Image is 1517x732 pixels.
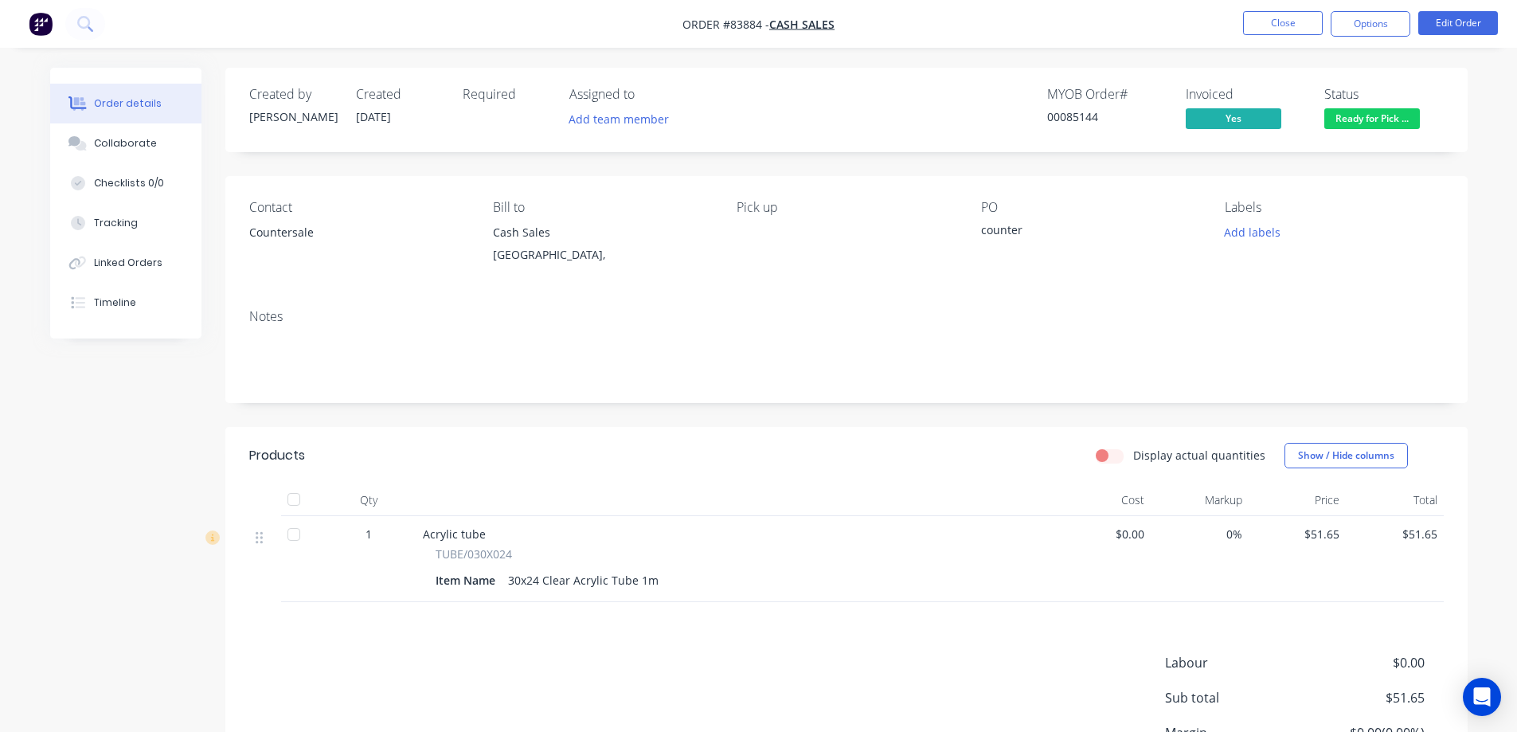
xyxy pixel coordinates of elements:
[1243,11,1323,35] button: Close
[1463,678,1501,716] div: Open Intercom Messenger
[1165,688,1307,707] span: Sub total
[94,176,164,190] div: Checklists 0/0
[493,221,711,272] div: Cash Sales[GEOGRAPHIC_DATA],
[569,108,678,130] button: Add team member
[1331,11,1410,37] button: Options
[423,526,486,542] span: Acrylic tube
[366,526,372,542] span: 1
[1047,87,1167,102] div: MYOB Order #
[249,108,337,125] div: [PERSON_NAME]
[50,123,201,163] button: Collaborate
[50,84,201,123] button: Order details
[1306,653,1424,672] span: $0.00
[1418,11,1498,35] button: Edit Order
[94,256,162,270] div: Linked Orders
[1054,484,1151,516] div: Cost
[356,87,444,102] div: Created
[249,221,467,272] div: Countersale
[1133,447,1265,464] label: Display actual quantities
[502,569,665,592] div: 30x24 Clear Acrylic Tube 1m
[1324,108,1420,132] button: Ready for Pick ...
[249,446,305,465] div: Products
[249,200,467,215] div: Contact
[1346,484,1444,516] div: Total
[1047,108,1167,125] div: 00085144
[436,569,502,592] div: Item Name
[737,200,955,215] div: Pick up
[94,296,136,310] div: Timeline
[493,200,711,215] div: Bill to
[682,17,769,32] span: Order #83884 -
[1060,526,1145,542] span: $0.00
[50,283,201,323] button: Timeline
[50,243,201,283] button: Linked Orders
[321,484,416,516] div: Qty
[493,221,711,244] div: Cash Sales
[249,309,1444,324] div: Notes
[50,203,201,243] button: Tracking
[981,200,1199,215] div: PO
[493,244,711,266] div: [GEOGRAPHIC_DATA],
[1306,688,1424,707] span: $51.65
[1249,484,1347,516] div: Price
[769,17,835,32] a: Cash Sales
[1225,200,1443,215] div: Labels
[1151,484,1249,516] div: Markup
[1186,108,1281,128] span: Yes
[1324,87,1444,102] div: Status
[1352,526,1437,542] span: $51.65
[1157,526,1242,542] span: 0%
[1284,443,1408,468] button: Show / Hide columns
[436,546,512,562] span: TUBE/030X024
[29,12,53,36] img: Factory
[463,87,550,102] div: Required
[94,136,157,151] div: Collaborate
[981,221,1180,244] div: counter
[94,216,138,230] div: Tracking
[560,108,677,130] button: Add team member
[1165,653,1307,672] span: Labour
[1186,87,1305,102] div: Invoiced
[569,87,729,102] div: Assigned to
[50,163,201,203] button: Checklists 0/0
[1324,108,1420,128] span: Ready for Pick ...
[249,221,467,244] div: Countersale
[94,96,162,111] div: Order details
[1255,526,1340,542] span: $51.65
[249,87,337,102] div: Created by
[356,109,391,124] span: [DATE]
[1216,221,1289,243] button: Add labels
